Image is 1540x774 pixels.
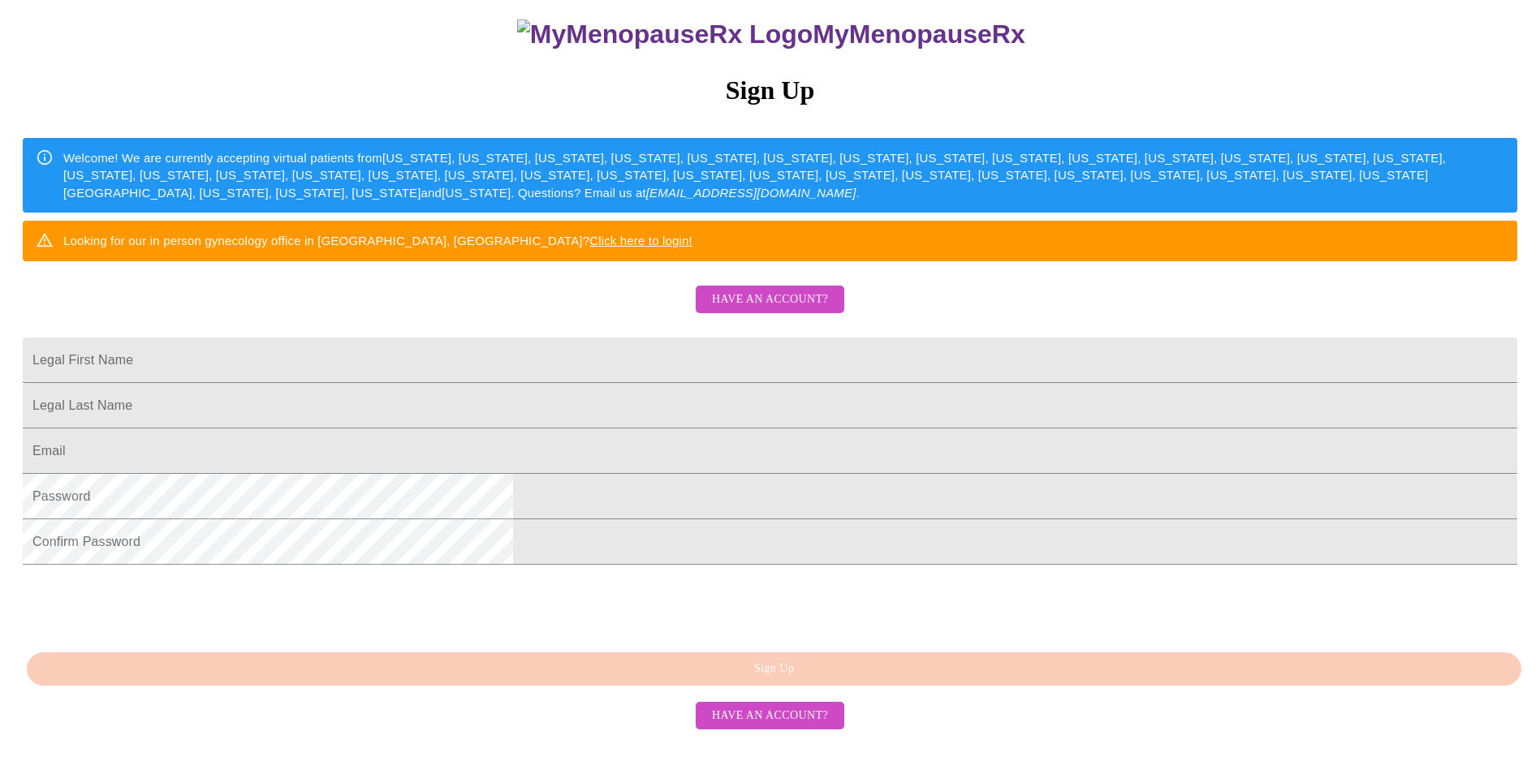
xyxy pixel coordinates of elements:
a: Have an account? [692,303,848,316]
a: Have an account? [692,707,848,720]
div: Looking for our in person gynecology office in [GEOGRAPHIC_DATA], [GEOGRAPHIC_DATA]? [63,226,692,256]
h3: Sign Up [23,75,1517,105]
button: Have an account? [696,702,844,730]
span: Have an account? [712,706,828,726]
iframe: reCAPTCHA [23,573,270,636]
span: Have an account? [712,290,828,310]
a: Click here to login! [589,234,692,247]
button: Have an account? [696,286,844,314]
img: MyMenopauseRx Logo [517,19,813,49]
em: [EMAIL_ADDRESS][DOMAIN_NAME] [646,186,856,200]
h3: MyMenopauseRx [25,19,1518,49]
div: Welcome! We are currently accepting virtual patients from [US_STATE], [US_STATE], [US_STATE], [US... [63,143,1504,208]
